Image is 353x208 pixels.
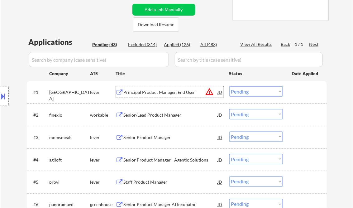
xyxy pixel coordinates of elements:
div: agiloft [50,157,90,163]
div: Title [116,70,223,77]
div: greenhouse [90,202,116,208]
div: JD [217,132,223,143]
div: Senior Product Manager - Agentic Solutions [124,157,218,163]
input: Search by title (case sensitive) [175,52,323,67]
div: Status [229,68,283,79]
div: lever [90,157,116,163]
div: Next [309,41,319,47]
div: Senior/Lead Product Manager [124,112,218,118]
button: Download Resume [133,17,179,31]
div: Staff Product Manager [124,179,218,186]
div: All (483) [201,41,232,48]
div: provi [50,179,90,186]
div: Principal Product Manager, End User [124,89,218,95]
div: Applied (126) [164,41,195,48]
div: Date Applied [292,70,319,77]
div: JD [217,177,223,188]
div: JD [217,154,223,165]
div: #5 [34,179,45,186]
div: 1 / 1 [295,41,309,47]
div: #4 [34,157,45,163]
div: JD [217,86,223,98]
div: Back [281,41,291,47]
div: Excluded (314) [128,41,160,48]
div: panoramaed [50,202,90,208]
button: warning_amber [205,87,214,96]
div: Senior Product Manager [124,134,218,141]
div: View All Results [241,41,274,47]
button: Add a Job Manually [132,4,195,16]
div: lever [90,179,116,186]
div: Senior Product Manager AI Incubator [124,202,218,208]
div: #6 [34,202,45,208]
div: JD [217,109,223,120]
